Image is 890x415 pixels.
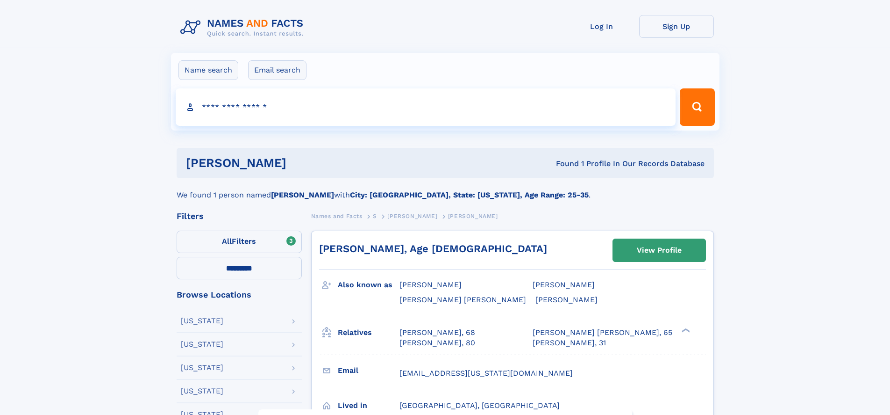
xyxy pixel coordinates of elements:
[448,213,498,219] span: [PERSON_NAME]
[181,387,223,395] div: [US_STATE]
[533,280,595,289] span: [PERSON_NAME]
[637,240,682,261] div: View Profile
[177,178,714,201] div: We found 1 person named with .
[680,88,714,126] button: Search Button
[338,325,399,341] h3: Relatives
[248,60,306,80] label: Email search
[338,363,399,379] h3: Email
[399,328,475,338] a: [PERSON_NAME], 68
[176,88,676,126] input: search input
[177,212,302,220] div: Filters
[338,277,399,293] h3: Also known as
[177,291,302,299] div: Browse Locations
[311,210,363,222] a: Names and Facts
[679,327,691,333] div: ❯
[387,213,437,219] span: [PERSON_NAME]
[222,237,232,246] span: All
[533,338,606,348] a: [PERSON_NAME], 31
[399,369,573,378] span: [EMAIL_ADDRESS][US_STATE][DOMAIN_NAME]
[373,210,377,222] a: S
[387,210,437,222] a: [PERSON_NAME]
[181,317,223,325] div: [US_STATE]
[399,338,475,348] a: [PERSON_NAME], 80
[178,60,238,80] label: Name search
[399,295,526,304] span: [PERSON_NAME] [PERSON_NAME]
[373,213,377,219] span: S
[350,190,589,199] b: City: [GEOGRAPHIC_DATA], State: [US_STATE], Age Range: 25-35
[533,328,672,338] a: [PERSON_NAME] [PERSON_NAME], 65
[639,15,714,38] a: Sign Up
[319,243,547,255] a: [PERSON_NAME], Age [DEMOGRAPHIC_DATA]
[271,190,334,199] b: [PERSON_NAME]
[186,157,421,169] h1: [PERSON_NAME]
[535,295,598,304] span: [PERSON_NAME]
[177,15,311,40] img: Logo Names and Facts
[613,239,705,262] a: View Profile
[399,401,560,410] span: [GEOGRAPHIC_DATA], [GEOGRAPHIC_DATA]
[421,159,705,169] div: Found 1 Profile In Our Records Database
[181,341,223,348] div: [US_STATE]
[181,364,223,371] div: [US_STATE]
[338,398,399,414] h3: Lived in
[177,231,302,253] label: Filters
[564,15,639,38] a: Log In
[399,280,462,289] span: [PERSON_NAME]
